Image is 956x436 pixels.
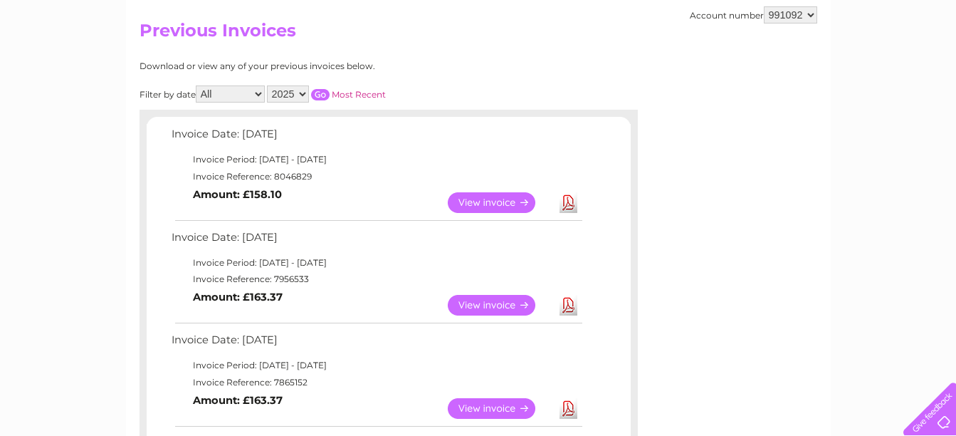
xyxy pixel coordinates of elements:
[909,61,942,71] a: Log out
[140,21,817,48] h2: Previous Invoices
[448,398,552,419] a: View
[168,331,584,357] td: Invoice Date: [DATE]
[193,188,282,201] b: Amount: £158.10
[560,192,577,213] a: Download
[332,89,386,100] a: Most Recent
[168,357,584,374] td: Invoice Period: [DATE] - [DATE]
[781,61,824,71] a: Telecoms
[448,192,552,213] a: View
[168,271,584,288] td: Invoice Reference: 7956533
[741,61,772,71] a: Energy
[168,374,584,391] td: Invoice Reference: 7865152
[168,228,584,254] td: Invoice Date: [DATE]
[168,125,584,151] td: Invoice Date: [DATE]
[832,61,853,71] a: Blog
[448,295,552,316] a: View
[168,151,584,168] td: Invoice Period: [DATE] - [DATE]
[140,61,513,71] div: Download or view any of your previous invoices below.
[861,61,896,71] a: Contact
[193,394,283,407] b: Amount: £163.37
[33,37,106,81] img: logo.png
[142,8,815,69] div: Clear Business is a trading name of Verastar Limited (registered in [GEOGRAPHIC_DATA] No. 3667643...
[168,254,584,271] td: Invoice Period: [DATE] - [DATE]
[140,85,513,103] div: Filter by date
[690,6,817,24] div: Account number
[688,7,786,25] a: 0333 014 3131
[560,398,577,419] a: Download
[560,295,577,316] a: Download
[168,168,584,185] td: Invoice Reference: 8046829
[705,61,732,71] a: Water
[193,291,283,303] b: Amount: £163.37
